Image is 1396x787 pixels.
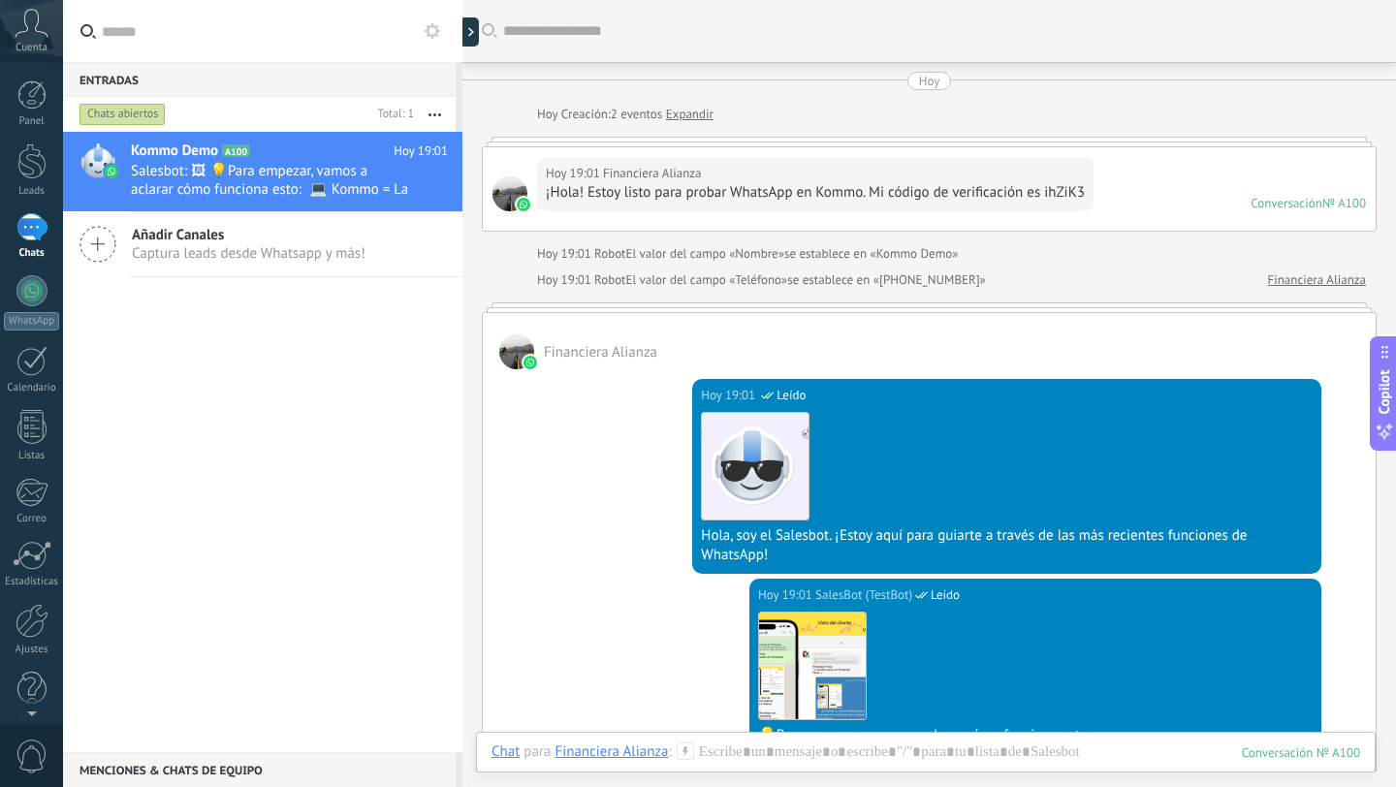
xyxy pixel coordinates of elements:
[492,176,527,211] span: Financiera Alianza
[63,752,456,787] div: Menciones & Chats de equipo
[4,513,60,525] div: Correo
[594,271,625,288] span: Robot
[758,585,815,605] div: Hoy 19:01
[517,198,530,211] img: waba.svg
[394,142,448,161] span: Hoy 19:01
[611,105,662,124] span: 2 eventos
[79,103,166,126] div: Chats abiertos
[701,526,1313,565] div: Hola, soy el Salesbot. ¡Estoy aquí para guiarte a través de las más recientes funciones de WhatsApp!
[555,742,668,760] div: Financiera Alianza
[758,726,1313,745] div: 💡Para empezar, vamos a aclarar cómo funciona esto:
[4,576,60,588] div: Estadísticas
[626,270,788,290] span: El valor del campo «Teléfono»
[105,165,118,178] img: waba.svg
[131,162,411,199] span: Salesbot: 🖼 💡Para empezar, vamos a aclarar cómo funciona esto: 💻 Kommo = La vista del Agente - La...
[4,382,60,394] div: Calendario
[4,247,60,260] div: Chats
[537,244,594,264] div: Hoy 19:01
[132,244,365,263] span: Captura leads desde Whatsapp y más!
[702,413,809,519] img: 183.png
[4,312,59,331] div: WhatsApp
[63,62,456,97] div: Entradas
[931,585,960,605] span: Leído
[131,142,218,161] span: Kommo Demo
[666,105,714,124] a: Expandir
[1322,195,1366,211] div: № A100
[4,644,60,656] div: Ajustes
[499,334,534,369] span: Financiera Alianza
[132,226,365,244] span: Añadir Canales
[537,105,561,124] div: Hoy
[16,42,48,54] span: Cuenta
[537,105,714,124] div: Creación:
[523,356,537,369] img: waba.svg
[919,72,940,90] div: Hoy
[546,183,1085,203] div: ¡Hola! Estoy listo para probar WhatsApp en Kommo. Mi código de verificación es ihZiK3
[669,742,672,762] span: :
[777,386,806,405] span: Leído
[4,185,60,198] div: Leads
[594,245,625,262] span: Robot
[1251,195,1322,211] div: Conversación
[626,244,784,264] span: El valor del campo «Nombre»
[603,164,701,183] span: Financiera Alianza
[222,144,250,157] span: A100
[414,97,456,132] button: Más
[63,132,462,211] a: Kommo Demo A100 Hoy 19:01 Salesbot: 🖼 💡Para empezar, vamos a aclarar cómo funciona esto: 💻 Kommo ...
[523,742,551,762] span: para
[1375,370,1394,415] span: Copilot
[460,17,479,47] div: Mostrar
[370,105,414,124] div: Total: 1
[4,115,60,128] div: Panel
[4,450,60,462] div: Listas
[759,613,866,719] img: f9f6066d-96f5-47e3-a4b6-4108569ba777
[546,164,603,183] div: Hoy 19:01
[1268,270,1366,290] a: Financiera Alianza
[537,270,594,290] div: Hoy 19:01
[701,386,758,405] div: Hoy 19:01
[787,270,986,290] span: se establece en «[PHONE_NUMBER]»
[1242,744,1360,761] div: 100
[815,585,912,605] span: SalesBot (TestBot)
[784,244,958,264] span: se establece en «Kommo Demo»
[544,343,657,362] span: Financiera Alianza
